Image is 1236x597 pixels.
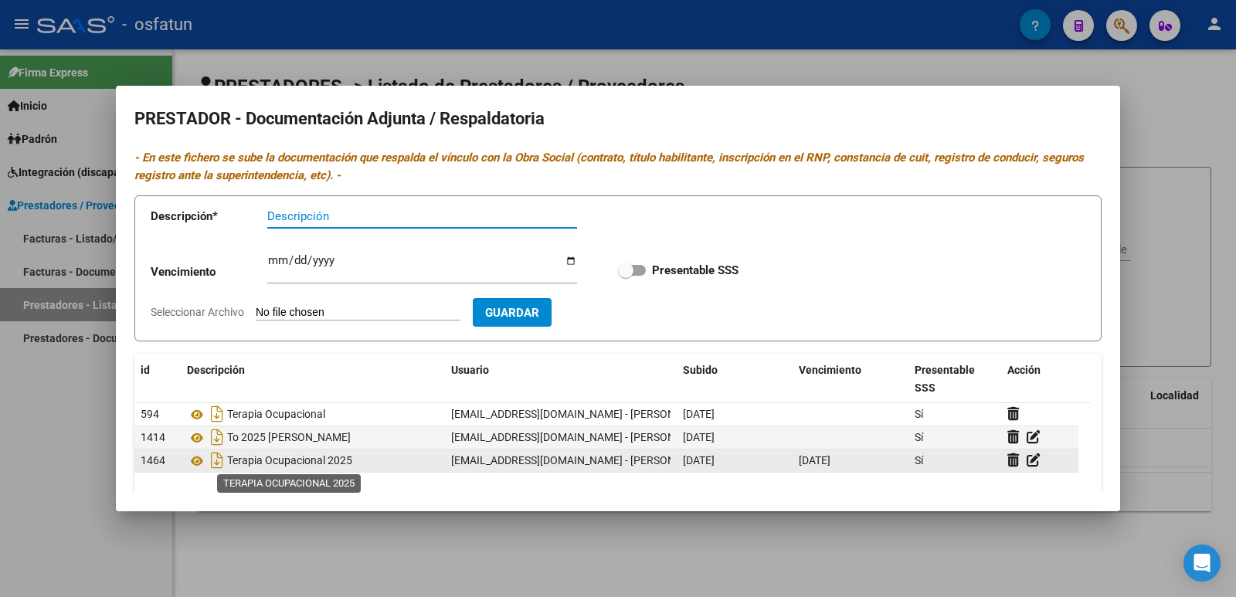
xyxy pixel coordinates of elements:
[793,354,908,405] datatable-header-cell: Vencimiento
[151,306,244,318] span: Seleccionar Archivo
[485,306,539,320] span: Guardar
[141,408,159,420] span: 594
[915,431,923,443] span: Sí
[134,104,1102,134] h2: PRESTADOR - Documentación Adjunta / Respaldatoria
[908,354,1001,405] datatable-header-cell: Presentable SSS
[207,425,227,449] i: Descargar documento
[1001,354,1078,405] datatable-header-cell: Acción
[141,364,150,376] span: id
[227,409,325,421] span: Terapia Ocupacional
[134,354,181,405] datatable-header-cell: id
[181,354,445,405] datatable-header-cell: Descripción
[227,432,351,444] span: To 2025 [PERSON_NAME]
[915,454,923,466] span: Sí
[207,402,227,426] i: Descargar documento
[151,263,267,281] p: Vencimiento
[677,354,793,405] datatable-header-cell: Subido
[915,364,975,394] span: Presentable SSS
[652,263,739,277] strong: Presentable SSS
[151,208,267,226] p: Descripción
[134,151,1084,182] i: - En este fichero se sube la documentación que respalda el vínculo con la Obra Social (contrato, ...
[451,364,489,376] span: Usuario
[227,455,352,467] span: Terapia Ocupacional 2025
[445,354,677,405] datatable-header-cell: Usuario
[451,408,713,420] span: [EMAIL_ADDRESS][DOMAIN_NAME] - [PERSON_NAME]
[683,408,715,420] span: [DATE]
[683,454,715,466] span: [DATE]
[683,364,718,376] span: Subido
[451,454,713,466] span: [EMAIL_ADDRESS][DOMAIN_NAME] - [PERSON_NAME]
[187,364,245,376] span: Descripción
[141,454,165,466] span: 1464
[915,408,923,420] span: Sí
[473,298,552,327] button: Guardar
[1183,544,1221,582] div: Open Intercom Messenger
[799,454,830,466] span: [DATE]
[799,364,861,376] span: Vencimiento
[207,448,227,473] i: Descargar documento
[141,431,165,443] span: 1414
[451,431,713,443] span: [EMAIL_ADDRESS][DOMAIN_NAME] - [PERSON_NAME]
[1007,364,1041,376] span: Acción
[683,431,715,443] span: [DATE]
